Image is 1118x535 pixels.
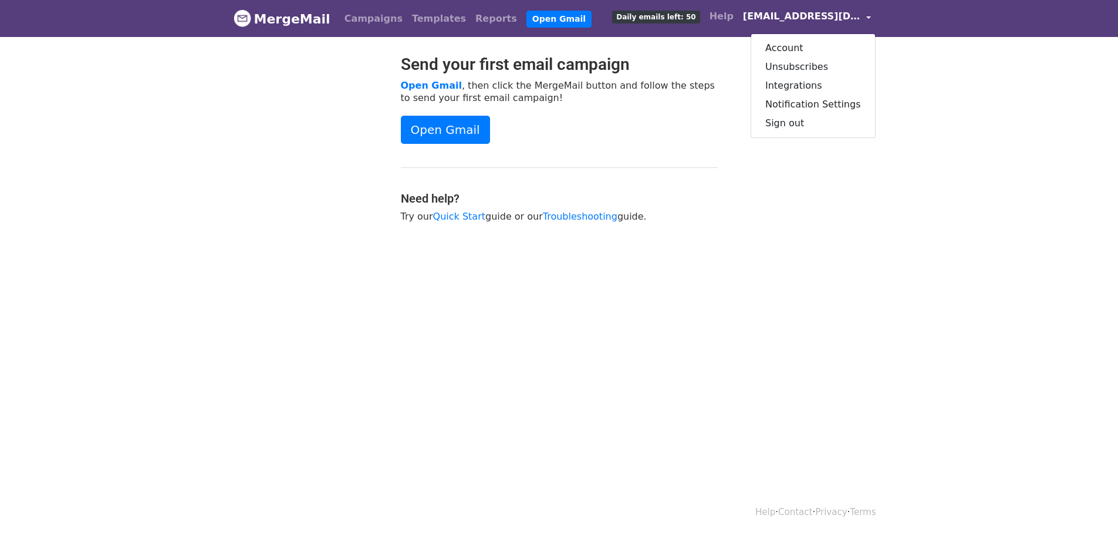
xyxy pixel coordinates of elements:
[401,80,462,91] a: Open Gmail
[401,191,718,206] h4: Need help?
[407,7,471,31] a: Templates
[401,116,490,144] a: Open Gmail
[433,211,485,222] a: Quick Start
[755,507,775,517] a: Help
[751,95,875,114] a: Notification Settings
[705,5,738,28] a: Help
[401,210,718,223] p: Try our guide or our guide.
[778,507,812,517] a: Contact
[738,5,876,32] a: [EMAIL_ADDRESS][DOMAIN_NAME]
[401,55,718,75] h2: Send your first email campaign
[751,114,875,133] a: Sign out
[815,507,847,517] a: Privacy
[751,76,875,95] a: Integrations
[751,58,875,76] a: Unsubscribes
[850,507,876,517] a: Terms
[612,11,700,23] span: Daily emails left: 50
[1059,479,1118,535] iframe: Chat Widget
[751,33,876,138] div: [EMAIL_ADDRESS][DOMAIN_NAME]
[471,7,522,31] a: Reports
[751,39,875,58] a: Account
[743,9,860,23] span: [EMAIL_ADDRESS][DOMAIN_NAME]
[234,6,330,31] a: MergeMail
[340,7,407,31] a: Campaigns
[543,211,617,222] a: Troubleshooting
[607,5,704,28] a: Daily emails left: 50
[234,9,251,27] img: MergeMail logo
[526,11,592,28] a: Open Gmail
[401,79,718,104] p: , then click the MergeMail button and follow the steps to send your first email campaign!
